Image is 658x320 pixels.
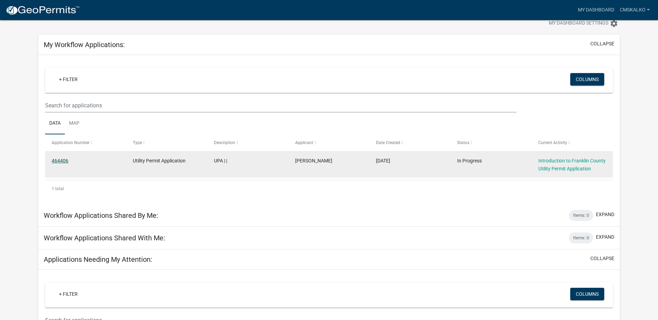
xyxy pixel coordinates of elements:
[45,98,516,113] input: Search for applications
[214,158,227,163] span: UPA | |
[376,140,400,145] span: Date Created
[590,255,614,262] button: collapse
[53,73,83,86] a: + Filter
[44,255,152,264] h5: Applications Needing My Attention:
[38,55,620,204] div: collapse
[45,180,613,197] div: 1 total
[538,158,606,171] a: Introduction to Franklin County Utility Permit Application
[538,140,567,145] span: Current Activity
[596,233,614,241] button: expand
[53,288,83,300] a: + Filter
[126,134,207,151] datatable-header-cell: Type
[543,17,624,30] button: My Dashboard Settingssettings
[590,40,614,47] button: collapse
[44,211,158,220] h5: Workflow Applications Shared By Me:
[214,140,235,145] span: Description
[65,113,84,135] a: Map
[52,140,89,145] span: Application Number
[570,288,604,300] button: Columns
[369,134,451,151] datatable-header-cell: Date Created
[295,158,332,163] span: Christina
[44,234,165,242] h5: Workflow Applications Shared With Me:
[295,140,313,145] span: Applicant
[610,19,618,28] i: settings
[133,158,186,163] span: Utility Permit Application
[457,158,482,163] span: In Progress
[549,19,608,28] span: My Dashboard Settings
[45,134,126,151] datatable-header-cell: Application Number
[52,158,68,163] a: 464406
[45,113,65,135] a: Data
[617,3,652,17] a: cmskalko
[288,134,369,151] datatable-header-cell: Applicant
[569,232,593,243] div: Items: 0
[457,140,469,145] span: Status
[532,134,613,151] datatable-header-cell: Current Activity
[569,210,593,221] div: Items: 0
[133,140,142,145] span: Type
[596,211,614,218] button: expand
[575,3,617,17] a: My Dashboard
[376,158,390,163] span: 08/15/2025
[207,134,289,151] datatable-header-cell: Description
[44,41,125,49] h5: My Workflow Applications:
[570,73,604,86] button: Columns
[451,134,532,151] datatable-header-cell: Status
